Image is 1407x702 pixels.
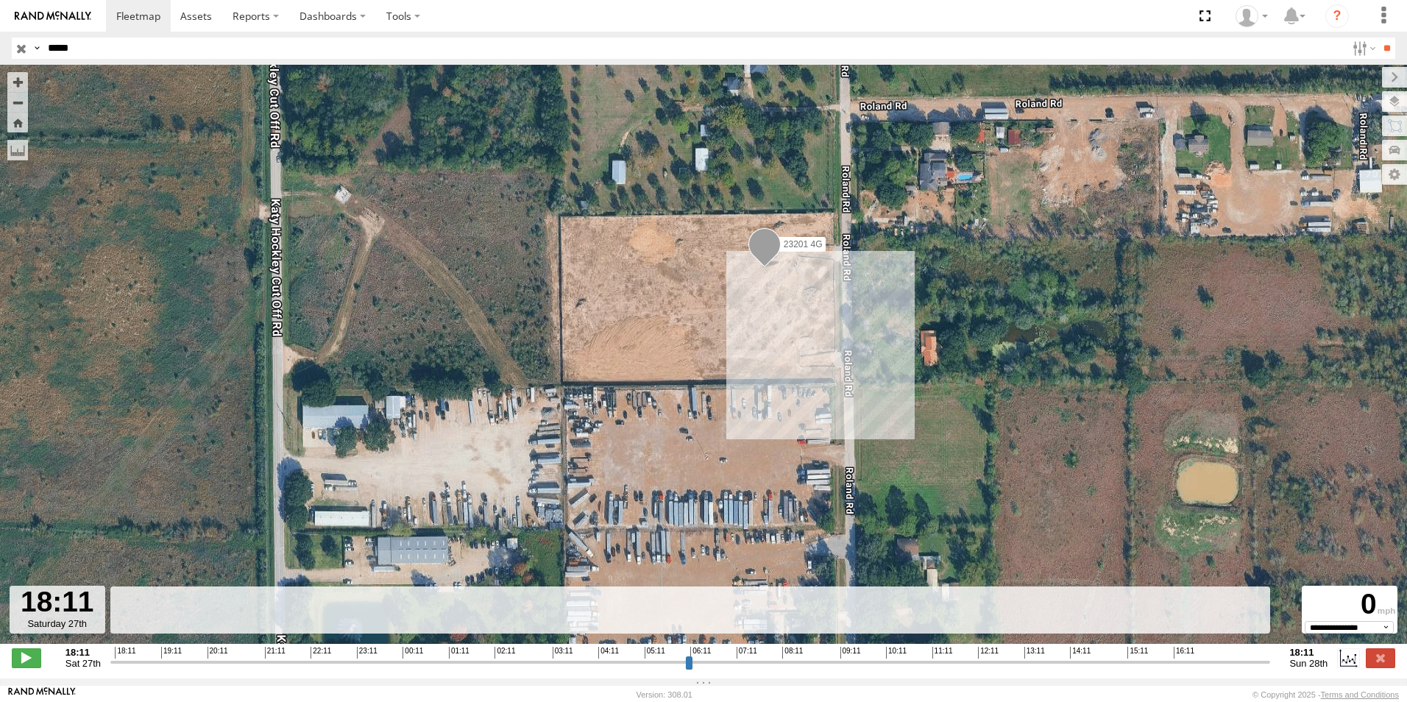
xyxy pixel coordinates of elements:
[7,113,28,132] button: Zoom Home
[31,38,43,59] label: Search Query
[840,647,861,659] span: 09:11
[1127,647,1148,659] span: 15:11
[1252,690,1399,699] div: © Copyright 2025 -
[645,647,665,659] span: 05:11
[65,658,101,669] span: Sat 27th Sep 2025
[1289,647,1328,658] strong: 18:11
[208,647,228,659] span: 20:11
[7,92,28,113] button: Zoom out
[1325,4,1349,28] i: ?
[495,647,515,659] span: 02:11
[403,647,423,659] span: 00:11
[12,648,41,667] label: Play/Stop
[690,647,711,659] span: 06:11
[15,11,91,21] img: rand-logo.svg
[1024,647,1045,659] span: 13:11
[7,140,28,160] label: Measure
[1366,648,1395,667] label: Close
[7,72,28,92] button: Zoom in
[449,647,469,659] span: 01:11
[161,647,182,659] span: 19:11
[598,647,619,659] span: 04:11
[932,647,953,659] span: 11:11
[784,240,823,250] span: 23201 4G
[115,647,135,659] span: 18:11
[311,647,331,659] span: 22:11
[1382,164,1407,185] label: Map Settings
[1174,647,1194,659] span: 16:11
[886,647,907,659] span: 10:11
[265,647,286,659] span: 21:11
[782,647,803,659] span: 08:11
[1347,38,1378,59] label: Search Filter Options
[1289,658,1328,669] span: Sun 28th Sep 2025
[1321,690,1399,699] a: Terms and Conditions
[8,687,76,702] a: Visit our Website
[65,647,101,658] strong: 18:11
[1070,647,1091,659] span: 14:11
[357,647,378,659] span: 23:11
[1304,588,1395,621] div: 0
[553,647,573,659] span: 03:11
[737,647,757,659] span: 07:11
[637,690,692,699] div: Version: 308.01
[1230,5,1273,27] div: Puma Singh
[978,647,999,659] span: 12:11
